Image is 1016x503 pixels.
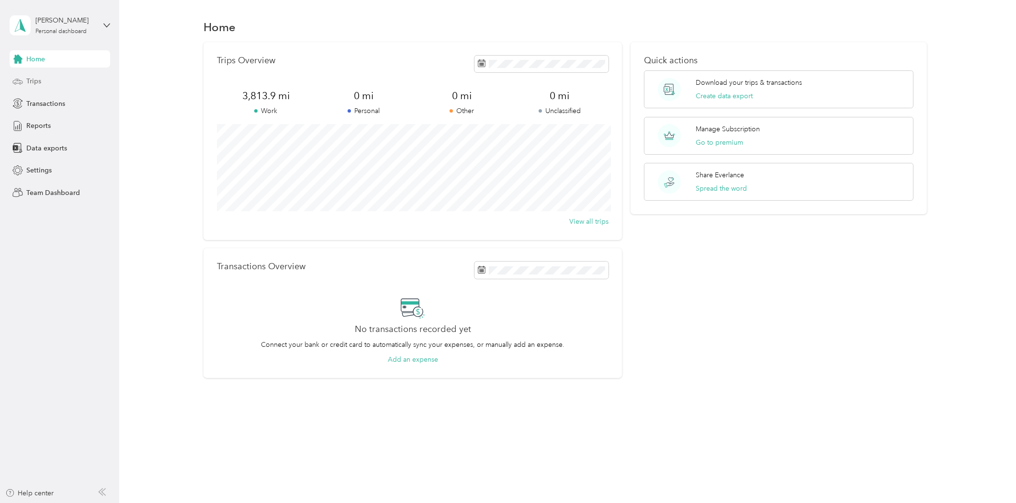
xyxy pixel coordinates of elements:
button: Create data export [696,91,753,101]
h2: No transactions recorded yet [355,324,471,334]
span: Trips [26,76,41,86]
span: 0 mi [511,89,609,103]
span: Team Dashboard [26,188,80,198]
span: 3,813.9 mi [217,89,315,103]
span: Transactions [26,99,65,109]
p: Work [217,106,315,116]
span: 0 mi [315,89,413,103]
p: Share Everlance [696,170,744,180]
button: Add an expense [388,354,438,365]
span: Settings [26,165,52,175]
p: Transactions Overview [217,262,305,272]
button: Help center [5,488,54,498]
p: Other [413,106,511,116]
span: Reports [26,121,51,131]
p: Personal [315,106,413,116]
span: Home [26,54,45,64]
p: Manage Subscription [696,124,760,134]
p: Connect your bank or credit card to automatically sync your expenses, or manually add an expense. [261,340,564,350]
iframe: Everlance-gr Chat Button Frame [962,449,1016,503]
p: Quick actions [644,56,914,66]
button: Go to premium [696,137,743,148]
div: Personal dashboard [35,29,87,34]
button: View all trips [569,217,609,227]
h1: Home [203,22,236,32]
p: Trips Overview [217,56,275,66]
button: Spread the word [696,183,747,194]
div: [PERSON_NAME] [35,15,95,25]
p: Unclassified [511,106,609,116]
p: Download your trips & transactions [696,78,802,88]
span: Data exports [26,143,67,153]
span: 0 mi [413,89,511,103]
